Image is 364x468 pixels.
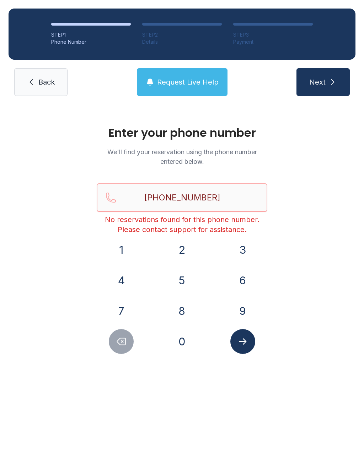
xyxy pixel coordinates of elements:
[233,31,313,38] div: STEP 3
[142,31,222,38] div: STEP 2
[309,77,326,87] span: Next
[170,329,194,354] button: 0
[170,268,194,293] button: 5
[109,237,134,262] button: 1
[230,298,255,323] button: 9
[97,183,267,212] input: Reservation phone number
[38,77,55,87] span: Back
[97,147,267,166] p: We'll find your reservation using the phone number entered below.
[230,268,255,293] button: 6
[51,31,131,38] div: STEP 1
[170,237,194,262] button: 2
[233,38,313,45] div: Payment
[170,298,194,323] button: 8
[109,329,134,354] button: Delete number
[230,237,255,262] button: 3
[109,298,134,323] button: 7
[97,127,267,139] h1: Enter your phone number
[157,77,219,87] span: Request Live Help
[142,38,222,45] div: Details
[97,215,267,235] div: No reservations found for this phone number. Please contact support for assistance.
[109,268,134,293] button: 4
[230,329,255,354] button: Submit lookup form
[51,38,131,45] div: Phone Number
